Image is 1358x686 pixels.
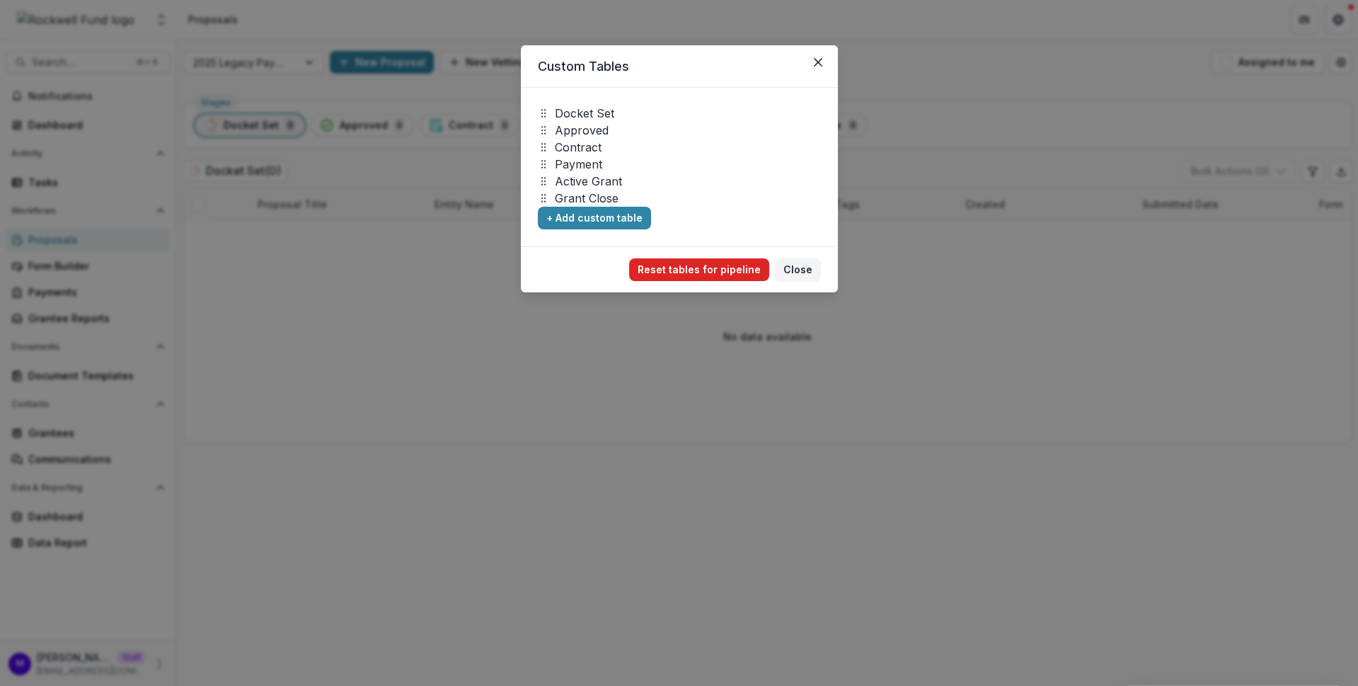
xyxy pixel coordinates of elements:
[521,45,838,88] header: Custom Tables
[538,207,651,229] button: + Add custom table
[555,190,618,207] p: Grant Close
[555,156,602,173] p: Payment
[538,139,821,156] div: Contract
[555,173,622,190] p: Active Grant
[538,173,821,190] div: Active Grant
[555,105,614,122] p: Docket Set
[775,258,821,281] button: Close
[555,122,609,139] p: Approved
[807,51,829,74] button: Close
[538,105,821,122] div: Docket Set
[538,190,821,207] div: Grant Close
[555,139,602,156] p: Contract
[538,122,821,139] div: Approved
[629,258,769,281] button: Reset tables for pipeline
[538,156,821,173] div: Payment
